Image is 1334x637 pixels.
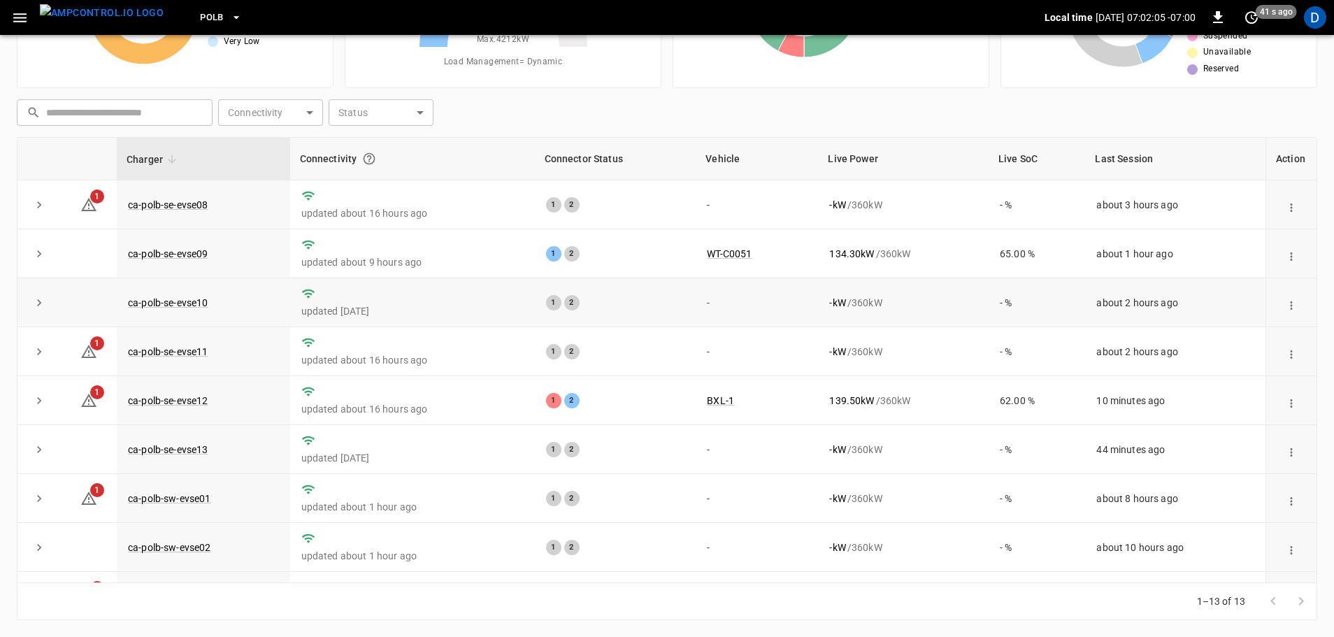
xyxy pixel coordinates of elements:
td: about 10 hours ago [1085,523,1265,572]
a: ca-polb-se-evse13 [128,444,208,455]
div: 1 [546,442,561,457]
div: action cell options [1282,443,1301,457]
td: - [696,327,818,376]
button: expand row [29,439,50,460]
td: - % [989,327,1085,376]
div: / 360 kW [829,296,977,310]
div: 1 [546,295,561,310]
span: Very Low [224,35,260,49]
span: 1 [90,385,104,399]
p: - kW [829,443,845,457]
div: action cell options [1282,541,1301,554]
button: set refresh interval [1240,6,1263,29]
span: 2 [90,581,104,595]
div: action cell options [1282,247,1301,261]
div: 2 [564,540,580,555]
div: action cell options [1282,198,1301,212]
div: 1 [546,344,561,359]
td: 65.00 % [989,229,1085,278]
button: expand row [29,292,50,313]
div: 2 [564,442,580,457]
p: updated about 16 hours ago [301,402,524,416]
td: 44 minutes ago [1085,425,1265,474]
div: 2 [564,393,580,408]
td: - [696,572,818,621]
span: Unavailable [1203,45,1251,59]
p: Local time [1045,10,1093,24]
div: 1 [546,540,561,555]
a: 1 [80,394,97,406]
td: - % [989,523,1085,572]
div: 2 [564,295,580,310]
span: Suspended [1203,29,1248,43]
p: updated about 16 hours ago [301,206,524,220]
td: - [696,523,818,572]
span: 1 [90,189,104,203]
p: 139.50 kW [829,394,874,408]
span: 1 [90,336,104,350]
button: expand row [29,488,50,509]
img: ampcontrol.io logo [40,4,164,22]
div: Connectivity [300,146,525,171]
td: about 2 hours ago [1085,278,1265,327]
div: / 360 kW [829,247,977,261]
th: Last Session [1085,138,1265,180]
a: 1 [80,492,97,503]
td: about 9 hours ago [1085,572,1265,621]
a: WT-C0051 [707,248,752,259]
td: - % [989,278,1085,327]
td: - % [989,180,1085,229]
button: expand row [29,243,50,264]
div: 2 [564,344,580,359]
button: expand row [29,390,50,411]
span: Max. 4212 kW [477,33,529,47]
div: / 360 kW [829,394,977,408]
button: expand row [29,194,50,215]
span: Reserved [1203,62,1239,76]
button: Connection between the charger and our software. [357,146,382,171]
p: - kW [829,198,845,212]
th: Connector Status [535,138,696,180]
th: Live Power [818,138,989,180]
div: action cell options [1282,394,1301,408]
p: [DATE] 07:02:05 -07:00 [1096,10,1196,24]
td: - % [989,474,1085,523]
span: Charger [127,151,181,168]
p: - kW [829,296,845,310]
td: - % [989,425,1085,474]
p: - kW [829,492,845,506]
div: action cell options [1282,492,1301,506]
td: - % [989,572,1085,621]
div: 1 [546,491,561,506]
a: 1 [80,345,97,357]
a: ca-polb-se-evse12 [128,395,208,406]
td: - [696,180,818,229]
div: 2 [564,246,580,262]
a: ca-polb-sw-evse01 [128,493,211,504]
div: 1 [546,197,561,213]
div: 2 [564,491,580,506]
a: ca-polb-se-evse08 [128,199,208,210]
a: ca-polb-se-evse09 [128,248,208,259]
a: 1 [80,198,97,209]
p: - kW [829,345,845,359]
p: 134.30 kW [829,247,874,261]
p: updated [DATE] [301,451,524,465]
div: 2 [564,197,580,213]
a: ca-polb-se-evse10 [128,297,208,308]
div: / 360 kW [829,198,977,212]
button: PoLB [194,4,248,31]
div: / 360 kW [829,492,977,506]
div: action cell options [1282,296,1301,310]
td: - [696,474,818,523]
th: Vehicle [696,138,818,180]
td: about 1 hour ago [1085,229,1265,278]
div: action cell options [1282,345,1301,359]
p: - kW [829,541,845,554]
a: ca-polb-sw-evse02 [128,542,211,553]
td: - [696,278,818,327]
span: PoLB [200,10,224,26]
div: / 360 kW [829,443,977,457]
span: 41 s ago [1256,5,1297,19]
div: 1 [546,393,561,408]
